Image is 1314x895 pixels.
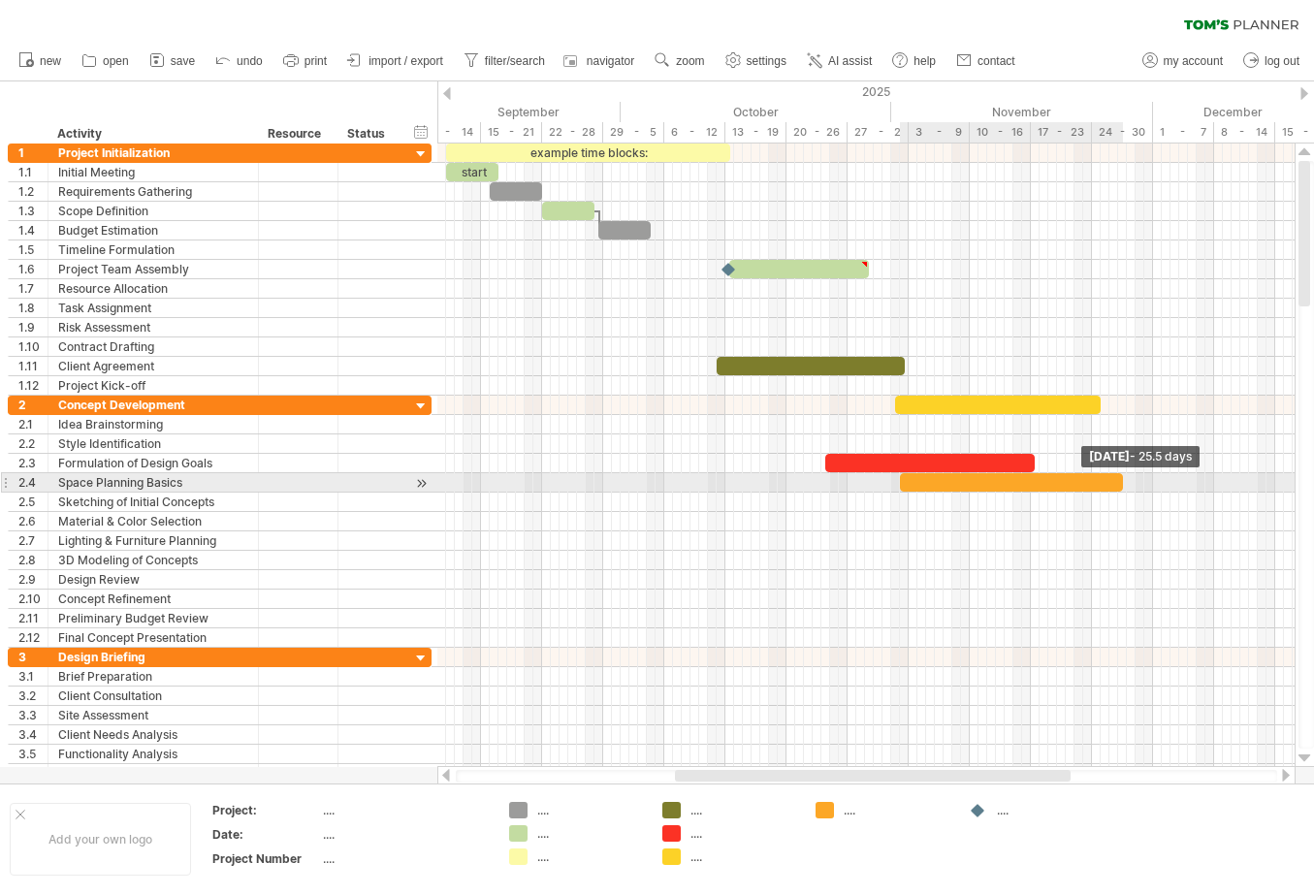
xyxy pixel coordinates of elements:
div: .... [537,802,643,818]
div: 1.1 [18,163,48,181]
div: Project Number [212,850,319,867]
div: Idea Brainstorming [58,415,248,433]
div: Resource Allocation [58,279,248,298]
div: 1.10 [18,337,48,356]
div: Functionality Analysis [58,745,248,763]
div: Sketching of Initial Concepts [58,493,248,511]
span: zoom [676,54,704,68]
a: navigator [561,48,640,74]
div: 27 - 2 [848,122,909,143]
a: filter/search [459,48,551,74]
div: example time blocks: [446,144,730,162]
div: 8 - 14 [420,122,481,143]
span: open [103,54,129,68]
div: Activity [57,124,247,144]
span: AI assist [828,54,872,68]
div: October 2025 [621,102,891,122]
div: .... [690,848,796,865]
div: scroll to activity [412,473,431,494]
div: Design Briefing [58,648,248,666]
div: .... [844,802,949,818]
div: 2.6 [18,512,48,530]
div: Scope Definition [58,202,248,220]
span: undo [237,54,263,68]
div: 2.11 [18,609,48,627]
a: settings [721,48,792,74]
div: .... [323,802,486,818]
a: log out [1238,48,1305,74]
div: 8 - 14 [1214,122,1275,143]
div: .... [537,825,643,842]
div: [DATE] [1081,446,1200,467]
div: 2.4 [18,473,48,492]
div: .... [323,850,486,867]
span: save [171,54,195,68]
a: zoom [650,48,710,74]
div: 3.4 [18,725,48,744]
div: start [446,163,498,181]
div: 3D Modeling of Concepts [58,551,248,569]
div: 2.1 [18,415,48,433]
div: .... [323,826,486,843]
a: undo [210,48,269,74]
div: 1.3 [18,202,48,220]
div: 10 - 16 [970,122,1031,143]
div: Space Planning Basics [58,473,248,492]
a: my account [1138,48,1229,74]
div: Status [347,124,390,144]
div: 2.9 [18,570,48,589]
div: Site Assessment [58,706,248,724]
div: 1.2 [18,182,48,201]
div: 2.12 [18,628,48,647]
div: Lighting & Furniture Planning [58,531,248,550]
div: Formulation of Design Goals [58,454,248,472]
div: Budget Estimation [58,221,248,240]
div: Project: [212,802,319,818]
div: Risk Assessment [58,318,248,336]
div: 3.2 [18,687,48,705]
div: 15 - 21 [481,122,542,143]
div: Project Team Assembly [58,260,248,278]
div: 3.6 [18,764,48,783]
a: contact [951,48,1021,74]
div: 2.7 [18,531,48,550]
span: help [913,54,936,68]
div: .... [690,802,796,818]
div: 1.9 [18,318,48,336]
div: 3.3 [18,706,48,724]
span: settings [747,54,786,68]
div: Client Agreement [58,357,248,375]
div: Brief Preparation [58,667,248,686]
div: Contract Drafting [58,337,248,356]
span: print [304,54,327,68]
div: Client Needs Analysis [58,725,248,744]
div: Final Concept Presentation [58,628,248,647]
span: my account [1164,54,1223,68]
a: import / export [342,48,449,74]
div: Project Initialization [58,144,248,162]
div: Requirements Gathering [58,182,248,201]
div: Date: [212,826,319,843]
span: log out [1265,54,1299,68]
div: November 2025 [891,102,1153,122]
div: Initial Meeting [58,163,248,181]
span: import / export [369,54,443,68]
div: 2.8 [18,551,48,569]
div: 3.1 [18,667,48,686]
div: Design Preferences Discussion [58,764,248,783]
a: print [278,48,333,74]
div: Client Consultation [58,687,248,705]
div: Add your own logo [10,803,191,876]
div: 1.11 [18,357,48,375]
span: navigator [587,54,634,68]
div: 1.5 [18,240,48,259]
div: 29 - 5 [603,122,664,143]
div: 20 - 26 [786,122,848,143]
div: September 2025 [359,102,621,122]
div: Concept Development [58,396,248,414]
div: Preliminary Budget Review [58,609,248,627]
div: 1.8 [18,299,48,317]
div: Task Assignment [58,299,248,317]
a: open [77,48,135,74]
span: filter/search [485,54,545,68]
